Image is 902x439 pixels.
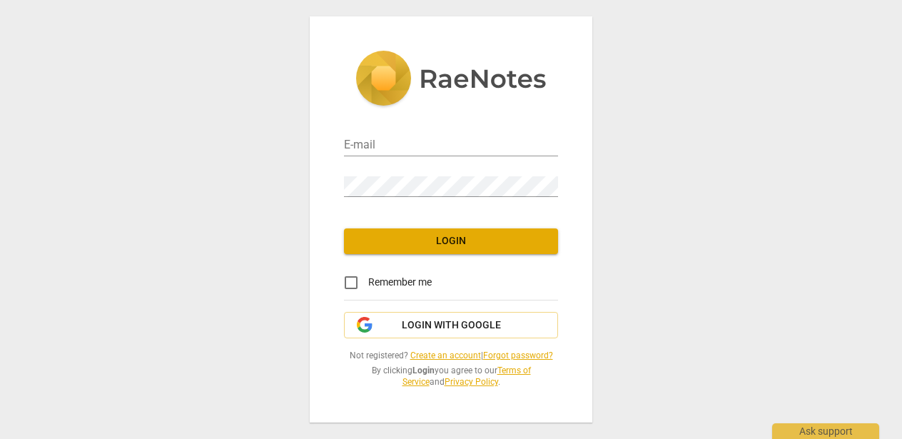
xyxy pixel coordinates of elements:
a: Privacy Policy [445,377,498,387]
span: Not registered? | [344,350,558,362]
img: 5ac2273c67554f335776073100b6d88f.svg [355,51,547,109]
span: By clicking you agree to our and . [344,365,558,388]
span: Remember me [368,275,432,290]
span: Login with Google [402,318,501,333]
button: Login with Google [344,312,558,339]
a: Terms of Service [402,365,531,388]
a: Create an account [410,350,481,360]
b: Login [412,365,435,375]
button: Login [344,228,558,254]
div: Ask support [772,423,879,439]
span: Login [355,234,547,248]
a: Forgot password? [483,350,553,360]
